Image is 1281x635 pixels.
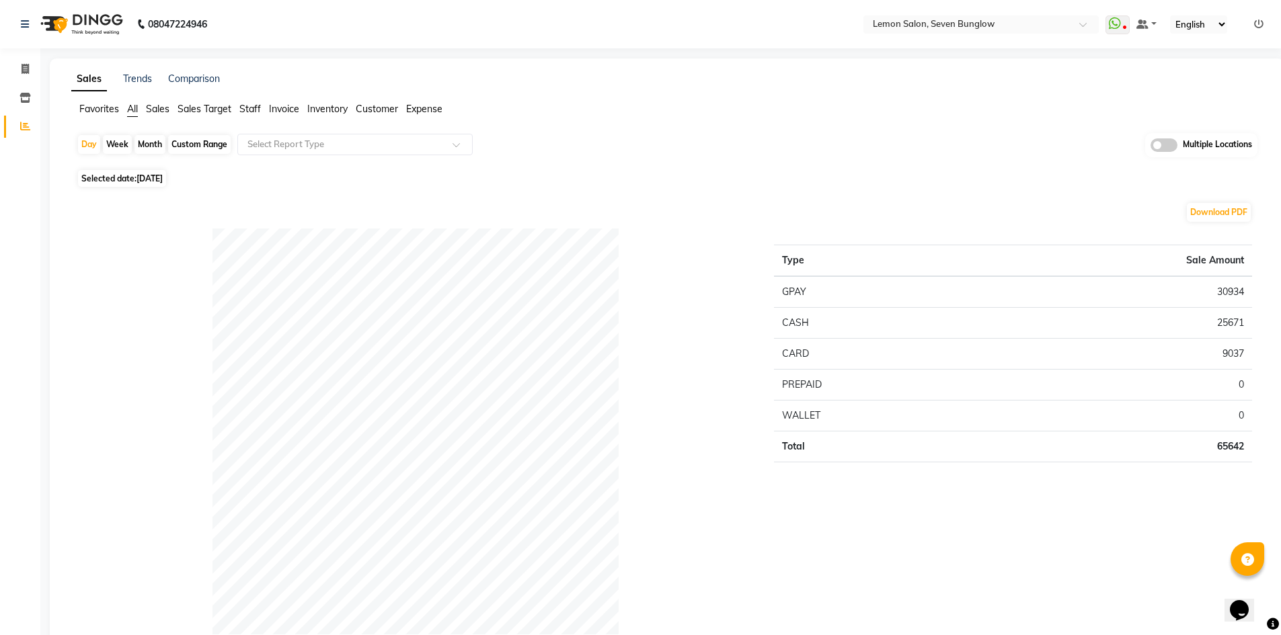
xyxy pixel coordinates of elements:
span: Selected date: [78,170,166,187]
span: [DATE] [137,173,163,183]
span: Favorites [79,103,119,115]
span: Customer [356,103,398,115]
span: Sales Target [178,103,231,115]
a: Trends [123,73,152,85]
a: Comparison [168,73,220,85]
td: 65642 [980,431,1252,462]
span: All [127,103,138,115]
th: Sale Amount [980,245,1252,276]
td: 0 [980,369,1252,400]
td: 9037 [980,338,1252,369]
div: Custom Range [168,135,231,154]
span: Staff [239,103,261,115]
div: Day [78,135,100,154]
div: Month [134,135,165,154]
iframe: chat widget [1225,581,1268,622]
td: CARD [774,338,980,369]
td: CASH [774,307,980,338]
div: Week [103,135,132,154]
span: Multiple Locations [1183,138,1252,152]
span: Expense [406,103,442,115]
img: logo [34,5,126,43]
td: 30934 [980,276,1252,308]
a: Sales [71,67,107,91]
span: Inventory [307,103,348,115]
td: 25671 [980,307,1252,338]
td: Total [774,431,980,462]
span: Sales [146,103,169,115]
b: 08047224946 [148,5,207,43]
span: Invoice [269,103,299,115]
td: PREPAID [774,369,980,400]
button: Download PDF [1187,203,1251,222]
td: 0 [980,400,1252,431]
th: Type [774,245,980,276]
td: GPAY [774,276,980,308]
td: WALLET [774,400,980,431]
